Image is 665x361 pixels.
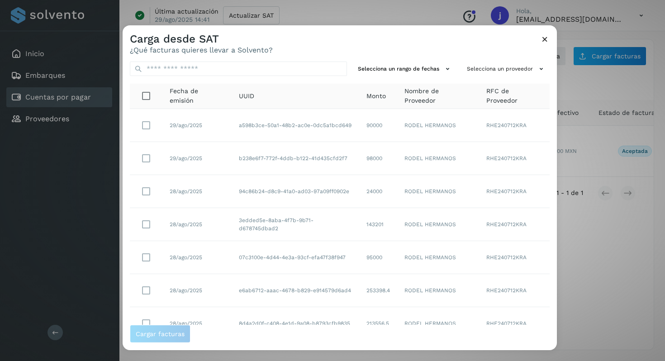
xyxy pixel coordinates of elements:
td: 213556.5 [359,307,397,340]
td: 94c86b24-d8c9-41a0-ad03-97a09ff0902e [232,175,360,208]
td: RHE240712KRA [479,307,550,340]
td: 253398.4 [359,274,397,307]
td: RODEL HERMANOS [397,142,479,175]
td: 90000 [359,109,397,142]
span: Cargar facturas [136,331,185,337]
td: 28/ago/2025 [162,274,232,307]
td: 8d4a2d0f-c408-4e1d-9a08-b8793cfb9835 [232,307,360,340]
td: 28/ago/2025 [162,175,232,208]
td: b238e6f7-772f-4ddb-b122-41d435cfd2f7 [232,142,360,175]
span: RFC de Proveedor [486,86,542,105]
td: 3edded5e-8aba-4f7b-9b71-d678745dbad2 [232,208,360,241]
td: RHE240712KRA [479,274,550,307]
td: 29/ago/2025 [162,142,232,175]
td: 95000 [359,241,397,274]
td: RODEL HERMANOS [397,241,479,274]
td: 98000 [359,142,397,175]
span: Monto [366,91,386,101]
button: Selecciona un rango de fechas [354,62,456,76]
p: ¿Qué facturas quieres llevar a Solvento? [130,46,273,54]
td: 28/ago/2025 [162,241,232,274]
td: RODEL HERMANOS [397,307,479,340]
button: Selecciona un proveedor [463,62,550,76]
td: RHE240712KRA [479,241,550,274]
h3: Carga desde SAT [130,33,273,46]
span: Fecha de emisión [170,86,224,105]
td: 24000 [359,175,397,208]
td: RHE240712KRA [479,109,550,142]
td: a598b3ce-50a1-48b2-ac0e-0dc5a1bcd649 [232,109,360,142]
td: 143201 [359,208,397,241]
td: 29/ago/2025 [162,109,232,142]
td: RODEL HERMANOS [397,208,479,241]
td: RHE240712KRA [479,208,550,241]
td: RODEL HERMANOS [397,274,479,307]
td: 28/ago/2025 [162,307,232,340]
td: RODEL HERMANOS [397,175,479,208]
button: Cargar facturas [130,325,190,343]
td: RHE240712KRA [479,175,550,208]
span: Nombre de Proveedor [404,86,472,105]
span: UUID [239,91,254,101]
td: e6ab6712-aaac-4678-b829-e914579d6ad4 [232,274,360,307]
td: 28/ago/2025 [162,208,232,241]
td: RODEL HERMANOS [397,109,479,142]
td: RHE240712KRA [479,142,550,175]
td: 07c3100e-4d44-4e3a-93cf-efa47f38f947 [232,241,360,274]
